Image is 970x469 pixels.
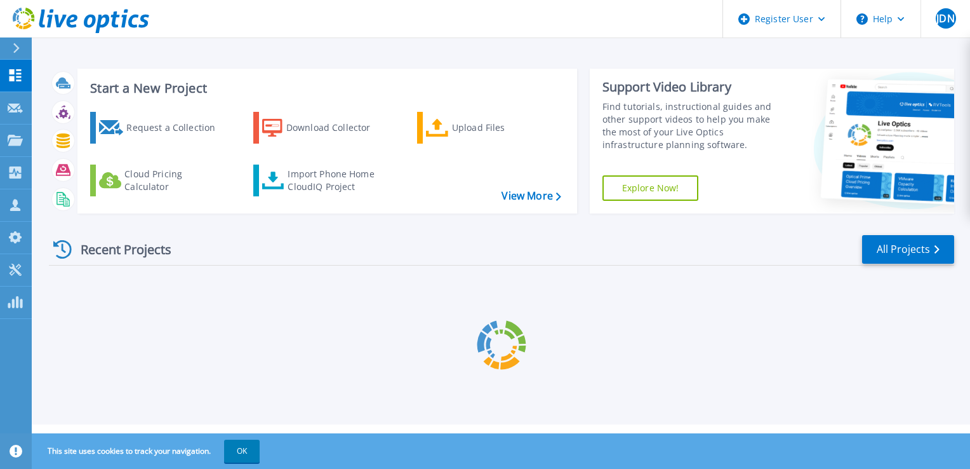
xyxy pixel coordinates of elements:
a: Explore Now! [602,175,699,201]
span: This site uses cookies to track your navigation. [35,440,260,463]
div: Import Phone Home CloudIQ Project [288,168,387,193]
a: Upload Files [417,112,559,144]
span: JDN [936,13,954,24]
a: Download Collector [253,112,395,144]
a: Cloud Pricing Calculator [90,165,232,196]
a: All Projects [862,235,954,264]
a: View More [502,190,561,202]
div: Support Video Library [602,79,785,95]
h3: Start a New Project [90,81,561,95]
div: Cloud Pricing Calculator [124,168,226,193]
div: Download Collector [286,115,388,140]
div: Request a Collection [126,115,228,140]
button: OK [224,440,260,463]
div: Upload Files [452,115,554,140]
div: Find tutorials, instructional guides and other support videos to help you make the most of your L... [602,100,785,151]
div: Recent Projects [49,234,189,265]
a: Request a Collection [90,112,232,144]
